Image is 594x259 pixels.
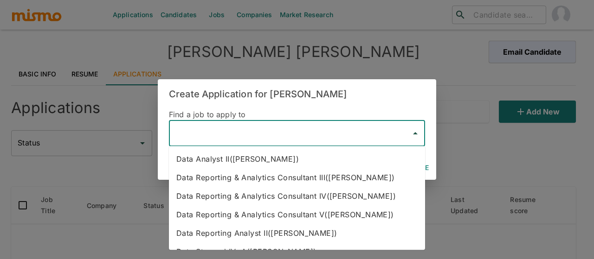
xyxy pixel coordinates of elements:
li: Data Analyst II([PERSON_NAME]) [169,150,425,168]
span: Find a job to apply to [169,110,245,119]
button: Close [409,127,422,140]
li: Data Reporting & Analytics Consultant III([PERSON_NAME]) [169,168,425,187]
li: Data Reporting & Analytics Consultant IV([PERSON_NAME]) [169,187,425,205]
h2: Create Application for [PERSON_NAME] [158,79,436,109]
li: Data Reporting & Analytics Consultant V([PERSON_NAME]) [169,205,425,224]
li: Data Reporting Analyst II([PERSON_NAME]) [169,224,425,242]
